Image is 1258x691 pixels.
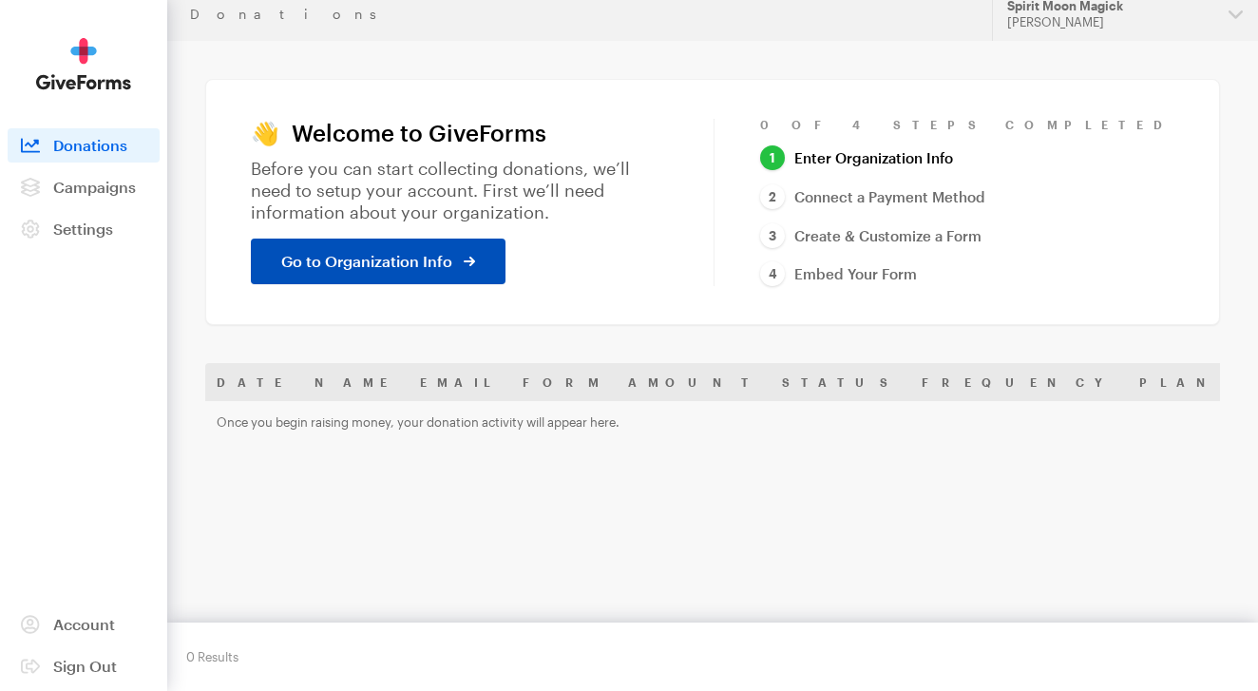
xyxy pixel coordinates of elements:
span: Campaigns [53,178,136,196]
h1: 👋 Welcome to GiveForms [251,120,668,146]
a: Account [8,607,160,642]
span: Account [53,615,115,633]
span: Go to Organization Info [281,250,452,273]
th: Status [771,363,910,401]
div: [PERSON_NAME] [1007,14,1213,30]
th: Amount [617,363,771,401]
a: Settings [8,212,160,246]
a: Connect a Payment Method [760,184,985,210]
a: Campaigns [8,170,160,204]
div: 0 of 4 Steps Completed [760,117,1174,132]
span: Donations [53,136,127,154]
th: Frequency [910,363,1128,401]
img: GiveForms [36,38,131,90]
a: Enter Organization Info [760,145,953,171]
span: Sign Out [53,657,117,675]
a: Create & Customize a Form [760,223,982,249]
a: Go to Organization Info [251,239,505,284]
th: Form [511,363,617,401]
div: 0 Results [186,642,238,672]
a: Sign Out [8,649,160,683]
p: Before you can start collecting donations, we’ll need to setup your account. First we’ll need inf... [251,158,668,223]
a: Donations [8,128,160,163]
th: Email [409,363,511,401]
a: Embed Your Form [760,261,917,287]
th: Date [205,363,303,401]
th: Name [303,363,409,401]
span: Settings [53,220,113,238]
